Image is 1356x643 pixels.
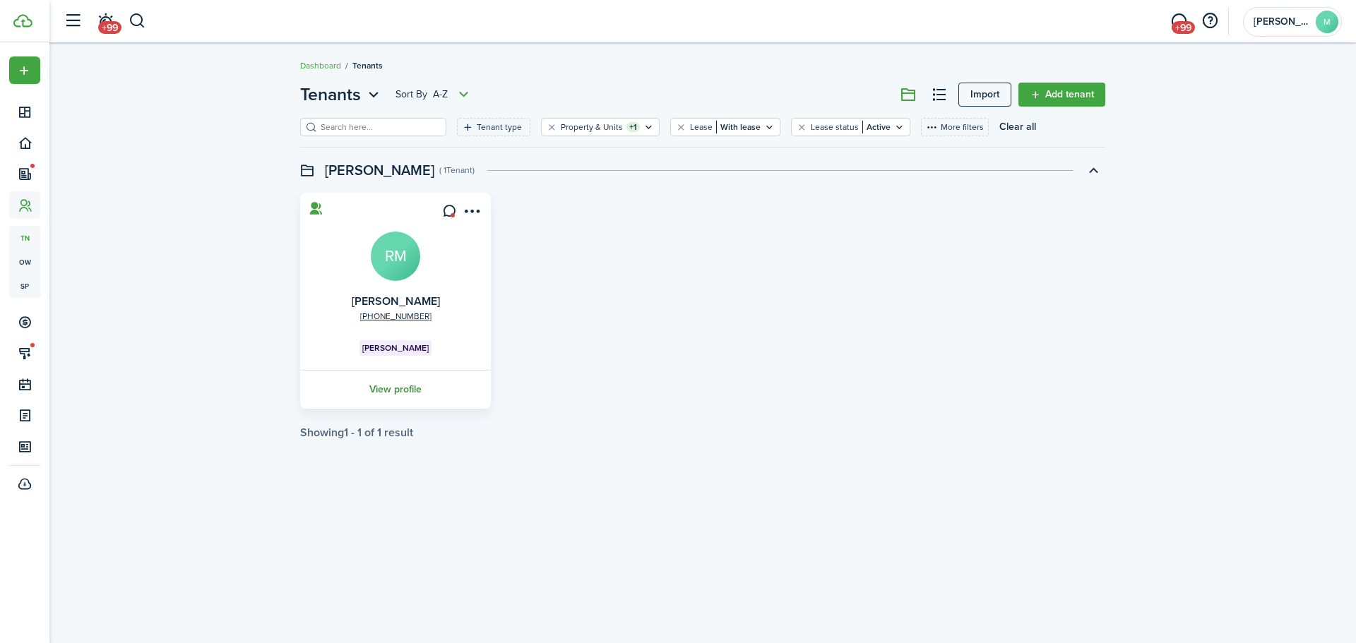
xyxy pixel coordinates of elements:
[300,426,413,439] div: Showing result
[1018,83,1105,107] a: Add tenant
[457,118,530,136] filter-tag: Open filter
[395,86,472,103] button: Open menu
[362,342,429,354] span: [PERSON_NAME]
[1172,21,1195,34] span: +99
[716,121,761,133] filter-tag-value: With lease
[9,274,40,298] a: sp
[958,83,1011,107] a: Import
[300,82,383,107] button: Tenants
[129,9,146,33] button: Search
[1254,17,1310,27] span: Monica
[9,250,40,274] a: ow
[791,118,910,136] filter-tag: Open filter
[626,122,640,132] filter-tag-counter: +1
[999,118,1036,136] button: Clear all
[921,118,989,136] button: More filters
[395,86,472,103] button: Sort byA-Z
[300,59,341,72] a: Dashboard
[1316,11,1338,33] avatar-text: M
[546,121,558,133] button: Clear filter
[811,121,859,133] filter-tag-label: Lease status
[352,293,440,309] a: [PERSON_NAME]
[371,232,420,281] a: RM
[317,121,441,134] input: Search here...
[9,56,40,84] button: Open menu
[561,121,623,133] filter-tag-label: Property & Units
[433,88,448,102] span: A-Z
[862,121,891,133] filter-tag-value: Active
[300,82,361,107] span: Tenants
[300,82,383,107] button: Open menu
[477,121,522,133] filter-tag-label: Tenant type
[300,193,1105,439] tenant-list-swimlane-item: Toggle accordion
[395,88,433,102] span: Sort by
[59,8,86,35] button: Open sidebar
[9,226,40,250] a: tn
[92,4,119,40] a: Notifications
[1165,4,1192,40] a: Messaging
[439,164,475,176] swimlane-subtitle: ( 1 Tenant )
[690,121,713,133] filter-tag-label: Lease
[1198,9,1222,33] button: Open resource center
[13,14,32,28] img: TenantCloud
[675,121,687,133] button: Clear filter
[541,118,660,136] filter-tag: Open filter
[344,424,381,440] pagination-page-total: 1 - 1 of 1
[298,370,493,409] a: View profile
[325,160,434,181] swimlane-title: [PERSON_NAME]
[1081,158,1105,182] button: Toggle accordion
[670,118,780,136] filter-tag: Open filter
[360,310,432,323] a: [PHONE_NUMBER]
[460,204,482,223] button: Open menu
[352,59,383,72] span: Tenants
[796,121,808,133] button: Clear filter
[98,21,121,34] span: +99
